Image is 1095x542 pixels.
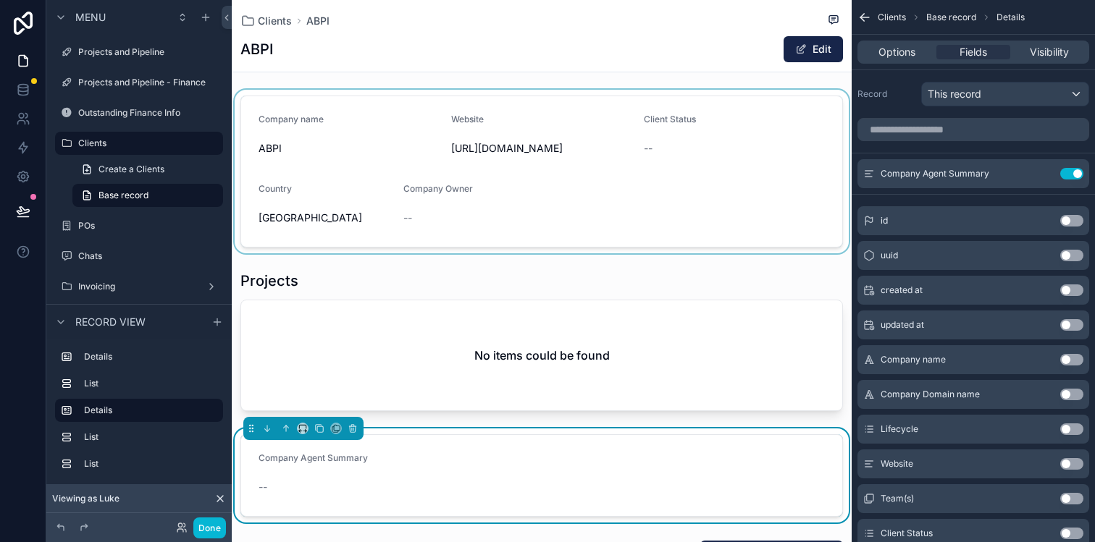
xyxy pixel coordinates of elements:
label: Invoicing [78,281,200,292]
span: Details [997,12,1025,23]
a: Clients [55,132,223,155]
label: Details [84,405,211,416]
span: Clients [878,12,906,23]
span: Company Agent Summary [881,168,989,179]
span: Company name [881,354,946,365]
span: Base record [926,12,976,23]
label: List [84,378,217,389]
span: Visibility [1030,45,1069,59]
span: Create a Clients [98,164,164,175]
label: Projects and Pipeline [78,46,220,58]
span: Viewing as Luke [52,493,119,504]
span: Lifecycle [881,423,918,435]
label: Chats [78,250,220,262]
a: Invoicing [55,275,223,298]
span: Base record [98,190,148,201]
span: Options [878,45,915,59]
label: Record [857,88,915,100]
label: List [84,458,217,470]
span: Company Agent Summary [259,452,368,463]
span: Fields [960,45,987,59]
span: -- [259,480,267,494]
a: Outstanding Finance Info [55,101,223,124]
span: This record [928,87,981,101]
a: Create a Clients [72,158,223,181]
span: Company Domain name [881,389,980,400]
span: Team(s) [881,493,914,504]
label: List [84,431,217,443]
label: Clients [78,137,214,149]
button: Done [193,517,226,538]
button: Edit [784,36,843,62]
span: Clients [258,14,292,28]
span: id [881,215,888,226]
span: Menu [75,10,106,25]
a: Chats [55,245,223,268]
label: Projects and Pipeline - Finance [78,77,220,88]
a: Base record [72,184,223,207]
span: Record view [75,315,146,329]
a: Projects and Pipeline [55,41,223,64]
label: Details [84,351,217,363]
span: updated at [881,319,924,331]
button: This record [921,82,1089,106]
span: uuid [881,250,898,261]
a: Clients [240,14,292,28]
a: Projects and Pipeline - Finance [55,71,223,94]
span: created at [881,284,923,296]
a: POs [55,214,223,237]
label: Outstanding Finance Info [78,107,220,119]
span: Website [881,458,913,470]
div: scrollable content [46,339,232,490]
label: POs [78,220,220,232]
a: ABPI [306,14,330,28]
h1: ABPI [240,39,273,59]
